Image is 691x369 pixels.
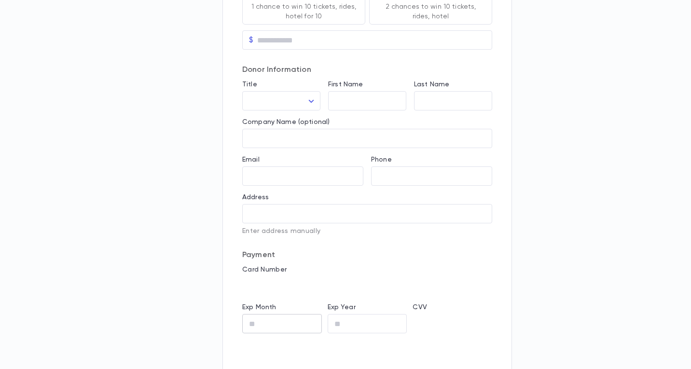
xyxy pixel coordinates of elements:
[328,81,363,88] label: First Name
[371,156,392,164] label: Phone
[414,81,449,88] label: Last Name
[242,303,276,311] label: Exp Month
[242,276,492,296] iframe: card
[242,118,330,126] label: Company Name (optional)
[242,266,492,273] p: Card Number
[242,227,492,235] p: Enter address manually
[242,92,320,110] div: ​
[249,35,253,45] p: $
[242,81,257,88] label: Title
[328,303,356,311] label: Exp Year
[242,193,269,201] label: Address
[242,250,492,260] p: Payment
[242,65,492,75] p: Donor Information
[377,2,484,21] p: 2 chances to win 10 tickets, rides, hotel
[413,303,492,311] p: CVV
[250,2,357,21] p: 1 chance to win 10 tickets, rides, hotel for 10
[413,314,492,333] iframe: cvv
[242,156,260,164] label: Email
